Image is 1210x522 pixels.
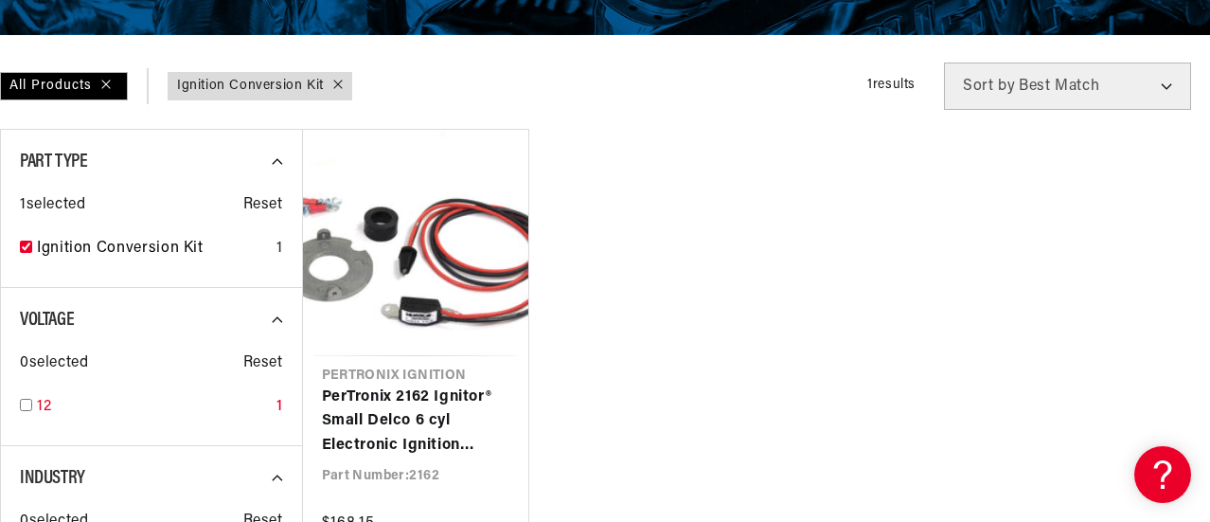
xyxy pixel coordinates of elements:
a: PerTronix 2162 Ignitor® Small Delco 6 cyl Electronic Ignition Conversion Kit [322,386,510,459]
a: Ignition Conversion Kit [177,76,324,97]
span: 1 results [867,78,916,92]
div: 1 [276,237,283,261]
span: Part Type [20,153,87,171]
span: Reset [243,193,283,218]
span: 0 selected [20,351,88,376]
span: 1 selected [20,193,85,218]
span: Sort by [963,79,1015,94]
select: Sort by [944,63,1191,110]
a: 12 [37,395,269,420]
a: Ignition Conversion Kit [37,237,269,261]
span: Reset [243,351,283,376]
span: Industry [20,469,85,488]
span: Voltage [20,311,74,330]
div: 1 [276,395,283,420]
